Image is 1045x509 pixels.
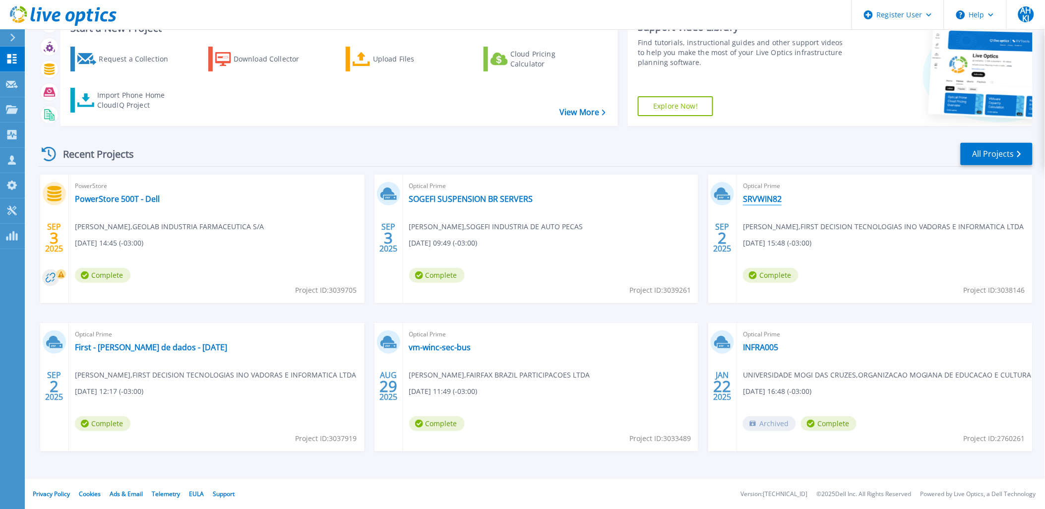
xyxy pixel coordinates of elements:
[70,23,606,34] h3: Start a New Project
[409,268,465,283] span: Complete
[743,181,1027,191] span: Optical Prime
[79,490,101,498] a: Cookies
[409,342,471,352] a: vm-winc-sec-bus
[559,108,606,117] a: View More
[713,220,732,256] div: SEP 2025
[75,221,264,232] span: [PERSON_NAME] , GEOLAB INDUSTRIA FARMACEUTICA S/A
[379,382,397,390] span: 29
[629,285,691,296] span: Project ID: 3039261
[964,285,1025,296] span: Project ID: 3038146
[801,416,857,431] span: Complete
[743,194,782,204] a: SRVWIN82
[189,490,204,498] a: EULA
[75,329,359,340] span: Optical Prime
[743,268,799,283] span: Complete
[743,238,811,249] span: [DATE] 15:48 (-03:00)
[409,238,478,249] span: [DATE] 09:49 (-03:00)
[510,49,590,69] div: Cloud Pricing Calculator
[70,47,181,71] a: Request a Collection
[409,194,533,204] a: SOGEFI SUSPENSION BR SERVERS
[75,342,227,352] a: First - [PERSON_NAME] de dados - [DATE]
[99,49,178,69] div: Request a Collection
[33,490,70,498] a: Privacy Policy
[296,285,357,296] span: Project ID: 3039705
[213,490,235,498] a: Support
[409,416,465,431] span: Complete
[714,382,732,390] span: 22
[713,368,732,404] div: JAN 2025
[384,234,393,242] span: 3
[296,433,357,444] span: Project ID: 3037919
[75,416,130,431] span: Complete
[718,234,727,242] span: 2
[629,433,691,444] span: Project ID: 3033489
[152,490,180,498] a: Telemetry
[75,386,143,397] span: [DATE] 12:17 (-03:00)
[75,194,160,204] a: PowerStore 500T - Dell
[75,370,356,381] span: [PERSON_NAME] , FIRST DECISION TECNOLOGIAS INO VADORAS E INFORMATICA LTDA
[45,220,63,256] div: SEP 2025
[743,342,778,352] a: INFRA005
[234,49,313,69] div: Download Collector
[964,433,1025,444] span: Project ID: 2760261
[743,416,796,431] span: Archived
[743,329,1027,340] span: Optical Prime
[379,368,398,404] div: AUG 2025
[75,268,130,283] span: Complete
[38,142,147,166] div: Recent Projects
[638,38,845,67] div: Find tutorials, instructional guides and other support videos to help you make the most of your L...
[817,491,912,498] li: © 2025 Dell Inc. All Rights Reserved
[638,96,713,116] a: Explore Now!
[743,386,811,397] span: [DATE] 16:48 (-03:00)
[50,382,59,390] span: 2
[743,370,1032,381] span: UNIVERSIDADE MOGI DAS CRUZES , ORGANIZACAO MOGIANA DE EDUCACAO E CULTURA
[45,368,63,404] div: SEP 2025
[346,47,456,71] a: Upload Files
[379,220,398,256] div: SEP 2025
[97,90,175,110] div: Import Phone Home CloudIQ Project
[409,221,583,232] span: [PERSON_NAME] , SOGEFI INDUSTRIA DE AUTO PECAS
[409,370,590,381] span: [PERSON_NAME] , FAIRFAX BRAZIL PARTICIPACOES LTDA
[741,491,808,498] li: Version: [TECHNICAL_ID]
[484,47,594,71] a: Cloud Pricing Calculator
[50,234,59,242] span: 3
[75,238,143,249] span: [DATE] 14:45 (-03:00)
[409,329,693,340] span: Optical Prime
[409,181,693,191] span: Optical Prime
[921,491,1036,498] li: Powered by Live Optics, a Dell Technology
[75,181,359,191] span: PowerStore
[373,49,452,69] div: Upload Files
[743,221,1024,232] span: [PERSON_NAME] , FIRST DECISION TECNOLOGIAS INO VADORAS E INFORMATICA LTDA
[110,490,143,498] a: Ads & Email
[409,386,478,397] span: [DATE] 11:49 (-03:00)
[1018,6,1034,22] span: AHKJ
[961,143,1033,165] a: All Projects
[208,47,319,71] a: Download Collector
